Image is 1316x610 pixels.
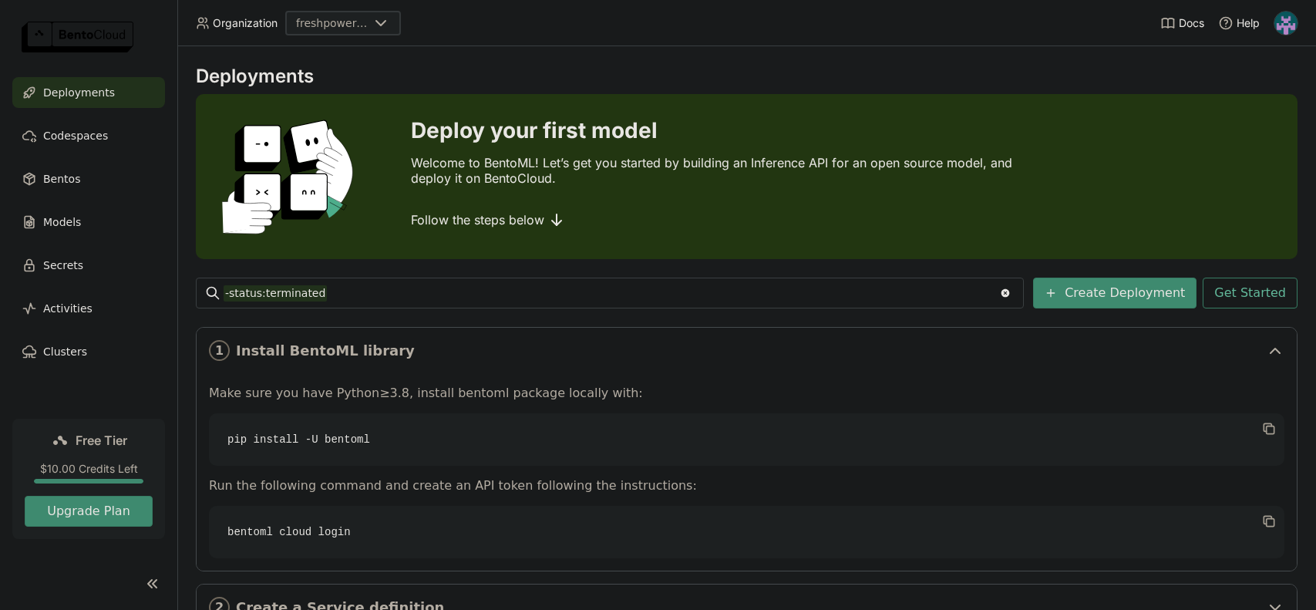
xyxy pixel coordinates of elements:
[411,212,544,227] span: Follow the steps below
[43,126,108,145] span: Codespaces
[43,213,81,231] span: Models
[209,478,1284,494] p: Run the following command and create an API token following the instructions:
[999,287,1011,299] svg: Clear value
[43,299,93,318] span: Activities
[209,413,1284,466] code: pip install -U bentoml
[43,342,87,361] span: Clusters
[1274,12,1297,35] img: Nikolai Chirkov
[209,340,230,361] i: 1
[209,506,1284,558] code: bentoml cloud login
[25,462,153,476] div: $10.00 Credits Left
[12,120,165,151] a: Codespaces
[12,163,165,194] a: Bentos
[197,328,1297,373] div: 1Install BentoML library
[12,336,165,367] a: Clusters
[12,293,165,324] a: Activities
[1218,15,1260,31] div: Help
[1160,15,1204,31] a: Docs
[25,496,153,527] button: Upgrade Plan
[296,15,369,31] div: freshpowered
[1203,278,1297,308] button: Get Started
[370,16,372,32] input: Selected freshpowered.
[236,342,1260,359] span: Install BentoML library
[1033,278,1197,308] button: Create Deployment
[1179,16,1204,30] span: Docs
[224,281,999,305] input: Search
[12,250,165,281] a: Secrets
[411,118,1020,143] h3: Deploy your first model
[76,433,127,448] span: Free Tier
[1237,16,1260,30] span: Help
[22,22,133,52] img: logo
[196,65,1297,88] div: Deployments
[209,386,1284,401] p: Make sure you have Python≥3.8, install bentoml package locally with:
[213,16,278,30] span: Organization
[43,170,80,188] span: Bentos
[43,83,115,102] span: Deployments
[411,155,1020,186] p: Welcome to BentoML! Let’s get you started by building an Inference API for an open source model, ...
[208,119,374,234] img: cover onboarding
[12,207,165,238] a: Models
[43,256,83,275] span: Secrets
[12,419,165,539] a: Free Tier$10.00 Credits LeftUpgrade Plan
[12,77,165,108] a: Deployments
